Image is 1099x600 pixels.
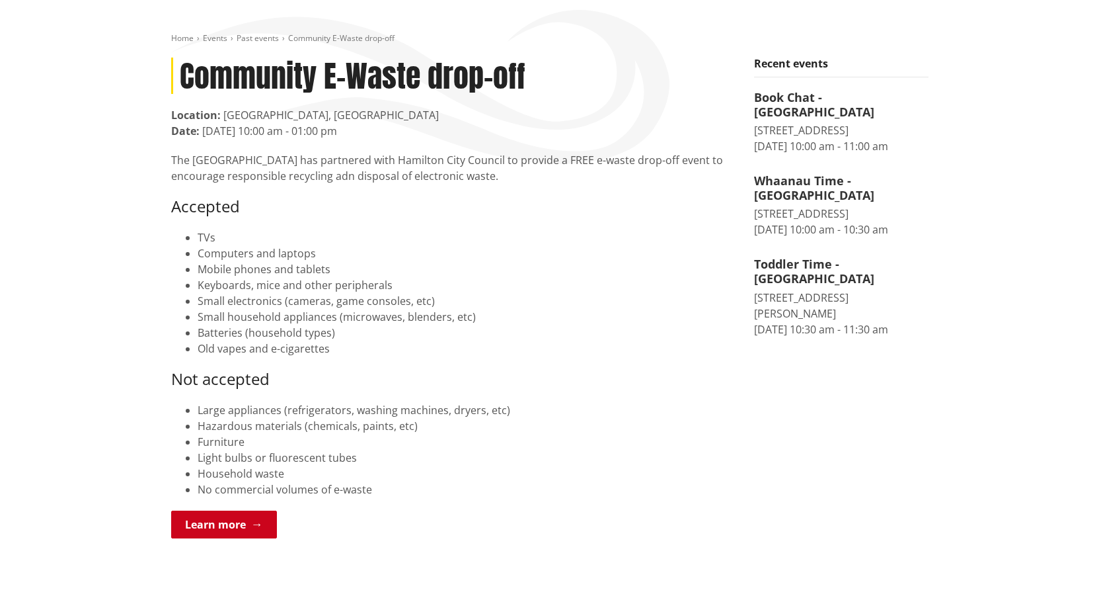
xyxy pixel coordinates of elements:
[754,222,888,237] time: [DATE] 10:00 am - 10:30 am
[171,32,194,44] a: Home
[1038,544,1086,592] iframe: Messenger Launcher
[198,245,734,261] li: Computers and laptops
[223,108,439,122] span: [GEOGRAPHIC_DATA], [GEOGRAPHIC_DATA]
[198,230,734,245] li: TVs
[198,341,734,357] li: Old vapes and e-cigarettes
[171,124,200,138] strong: Date:
[754,206,928,222] div: [STREET_ADDRESS]
[198,450,734,466] li: Light bulbs or fluorescent tubes
[198,277,734,293] li: Keyboards, mice and other peripherals
[237,32,279,44] a: Past events
[754,174,928,202] h4: Whaanau Time - [GEOGRAPHIC_DATA]
[198,293,734,309] li: Small electronics (cameras, game consoles, etc)
[198,434,734,450] li: Furniture
[203,32,227,44] a: Events
[754,290,928,321] div: [STREET_ADDRESS][PERSON_NAME]
[198,482,734,497] li: No commercial volumes of e-waste
[754,257,928,286] h4: Toddler Time - [GEOGRAPHIC_DATA]
[754,139,888,153] time: [DATE] 10:00 am - 11:00 am
[754,91,928,119] h4: Book Chat - [GEOGRAPHIC_DATA]
[171,108,221,122] strong: Location:
[171,152,734,184] p: The [GEOGRAPHIC_DATA] has partnered with Hamilton City Council to provide a FREE e-waste drop-off...
[754,174,928,237] a: Whaanau Time - [GEOGRAPHIC_DATA] [STREET_ADDRESS] [DATE] 10:00 am - 10:30 am
[171,511,277,538] a: Learn more
[754,91,928,154] a: Book Chat - [GEOGRAPHIC_DATA] [STREET_ADDRESS] [DATE] 10:00 am - 11:00 am
[202,124,337,138] time: [DATE] 10:00 am - 01:00 pm
[171,370,734,389] h3: Not accepted
[198,261,734,277] li: Mobile phones and tablets
[754,58,928,77] h5: Recent events
[171,33,928,44] nav: breadcrumb
[198,402,734,418] li: Large appliances (refrigerators, washing machines, dryers, etc)
[198,466,734,482] li: Household waste
[288,32,395,44] span: Community E-Waste drop-off
[754,322,888,337] time: [DATE] 10:30 am - 11:30 am
[171,58,734,94] h1: Community E-Waste drop-off
[171,197,734,216] h3: Accepted
[198,309,734,325] li: Small household appliances (microwaves, blenders, etc)
[198,325,734,341] li: Batteries (household types)
[754,257,928,337] a: Toddler Time - [GEOGRAPHIC_DATA] [STREET_ADDRESS][PERSON_NAME] [DATE] 10:30 am - 11:30 am
[198,418,734,434] li: Hazardous materials (chemicals, paints, etc)
[754,122,928,138] div: [STREET_ADDRESS]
